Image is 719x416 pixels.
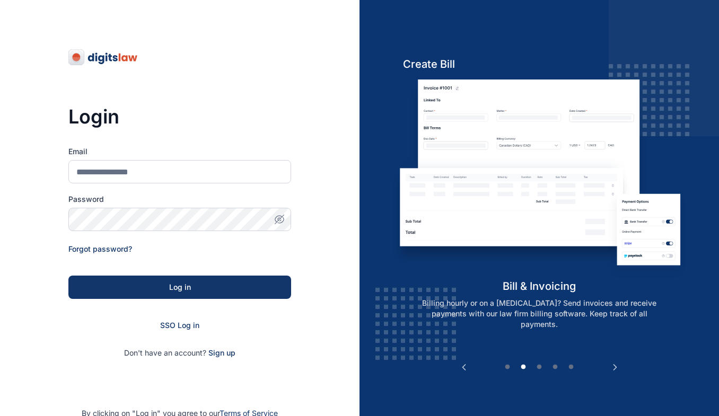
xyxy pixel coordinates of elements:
[68,348,291,358] p: Don't have an account?
[392,57,687,72] h5: Create Bill
[392,279,687,294] h5: bill & invoicing
[68,146,291,157] label: Email
[534,362,545,373] button: 3
[502,362,513,373] button: 1
[68,244,132,253] a: Forgot password?
[160,321,199,330] a: SSO Log in
[610,362,620,373] button: Next
[68,194,291,205] label: Password
[208,348,235,358] span: Sign up
[550,362,560,373] button: 4
[208,348,235,357] a: Sign up
[518,362,529,373] button: 2
[404,298,675,330] p: Billing hourly or on a [MEDICAL_DATA]? Send invoices and receive payments with our law firm billi...
[68,49,138,66] img: digitslaw-logo
[68,276,291,299] button: Log in
[68,106,291,127] h3: Login
[392,79,687,278] img: bill-and-invoicin
[459,362,469,373] button: Previous
[566,362,576,373] button: 5
[85,282,274,293] div: Log in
